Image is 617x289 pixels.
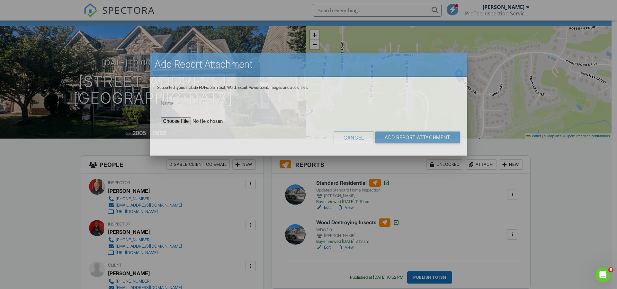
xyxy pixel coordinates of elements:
input: Add Report Attachment [375,132,460,143]
label: Name [161,99,174,106]
div: Supported types include PDFs, plain text, Word, Excel, Powerpoint, images and audio files. [157,85,460,90]
span: 8 [608,267,613,272]
iframe: Intercom live chat [595,267,611,283]
div: Cancel [334,132,374,143]
h2: Add Report Attachment [155,58,462,71]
